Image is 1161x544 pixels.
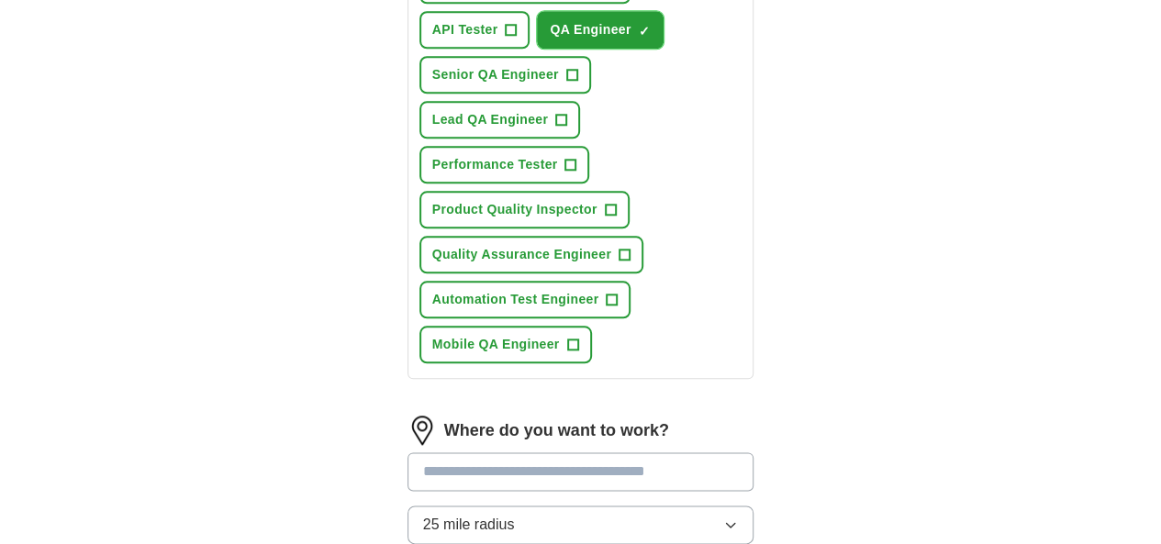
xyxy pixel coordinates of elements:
button: Product Quality Inspector [419,191,630,228]
span: API Tester [432,20,498,39]
span: Senior QA Engineer [432,65,559,84]
button: Senior QA Engineer [419,56,591,94]
span: Lead QA Engineer [432,110,548,129]
span: Mobile QA Engineer [432,335,560,354]
span: Quality Assurance Engineer [432,245,611,264]
span: Automation Test Engineer [432,290,599,309]
label: Where do you want to work? [444,418,669,443]
span: 25 mile radius [423,514,515,536]
button: Automation Test Engineer [419,281,631,318]
span: Product Quality Inspector [432,200,597,219]
button: Quality Assurance Engineer [419,236,643,273]
span: Performance Tester [432,155,558,174]
button: 25 mile radius [407,505,754,544]
button: Performance Tester [419,146,590,183]
img: location.png [407,416,437,445]
span: QA Engineer [550,20,631,39]
button: API Tester [419,11,530,49]
button: Lead QA Engineer [419,101,580,139]
button: Mobile QA Engineer [419,326,592,363]
button: QA Engineer✓ [537,11,663,49]
span: ✓ [639,24,650,39]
